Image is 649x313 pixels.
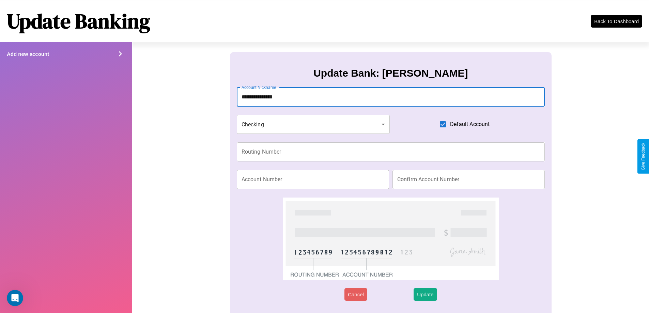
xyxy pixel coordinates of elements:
button: Update [414,288,437,301]
div: Give Feedback [641,143,646,170]
button: Back To Dashboard [591,15,642,28]
img: check [283,198,498,280]
h4: Add new account [7,51,49,57]
span: Default Account [450,120,490,128]
h1: Update Banking [7,7,150,35]
button: Cancel [344,288,367,301]
iframe: Intercom live chat [7,290,23,306]
div: Checking [237,115,390,134]
h3: Update Bank: [PERSON_NAME] [313,67,468,79]
label: Account Nickname [242,84,276,90]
